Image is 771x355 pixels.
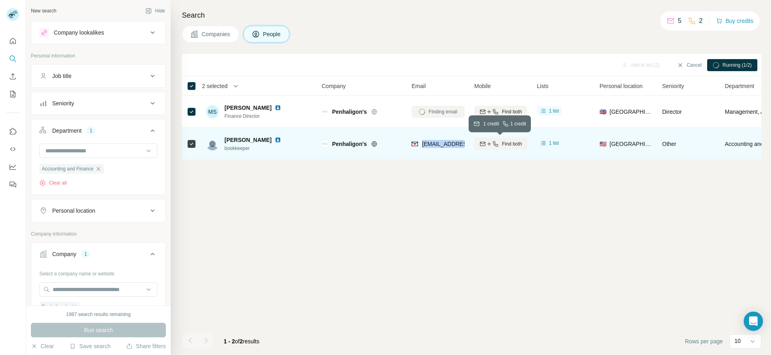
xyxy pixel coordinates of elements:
span: 2 selected [202,82,228,90]
img: Logo of Penhaligon's [322,109,328,115]
button: My lists [6,87,19,101]
span: Lists [537,82,549,90]
button: Dashboard [6,160,19,174]
div: 1987 search results remaining [66,311,131,318]
button: Seniority [31,94,165,113]
button: Clear all [39,179,67,187]
button: Company lookalikes [31,23,165,42]
button: Cancel [671,59,707,71]
span: [PERSON_NAME] [224,104,271,112]
p: 10 [734,337,741,345]
div: Company lookalikes [54,29,104,37]
span: Companies [202,30,231,38]
div: Open Intercom Messenger [744,312,763,331]
span: of [235,338,240,345]
p: Company information [31,230,166,238]
span: 🇺🇸 [600,140,606,148]
button: Share filters [126,342,166,350]
h4: Search [182,10,761,21]
button: Personal location [31,201,165,220]
span: bookkeeper [224,145,291,152]
div: Personal location [52,207,95,215]
button: Use Surfe API [6,142,19,156]
button: Hide [140,5,171,17]
button: Job title [31,66,165,86]
span: [EMAIL_ADDRESS][DOMAIN_NAME] [422,141,517,147]
button: Enrich CSV [6,69,19,84]
div: Select a company name or website [39,267,157,277]
span: 1 list [549,140,559,147]
span: Seniority [662,82,684,90]
span: Penhaligon's [332,108,367,116]
span: 1 - 2 [224,338,235,345]
span: Director [662,109,682,115]
img: Logo of Penhaligon's [322,141,328,147]
span: 2 [240,338,243,345]
img: LinkedIn logo [275,137,281,143]
span: 🇬🇧 [600,108,606,116]
button: Find both [474,106,527,118]
span: Running (1/2) [722,62,752,69]
div: Department [52,127,82,135]
span: Personal location [600,82,642,90]
button: Feedback [6,177,19,192]
span: Penhaligon's [332,140,367,148]
span: Mobile [474,82,491,90]
button: Company1 [31,244,165,267]
span: [GEOGRAPHIC_DATA] [610,108,653,116]
button: Find both [474,138,527,150]
span: Accounting and Finance [42,165,94,172]
p: 5 [678,16,681,26]
button: Department1 [31,121,165,144]
span: results [224,338,259,345]
div: 1 [81,250,90,258]
span: Find both [502,140,522,148]
span: Company [322,82,346,90]
span: Email [412,82,426,90]
span: Finance Director [224,113,291,120]
button: Buy credits [716,15,753,27]
span: Rows per page [685,337,723,345]
span: People [263,30,281,38]
img: provider findymail logo [412,140,418,148]
span: Penhaligon's [42,303,69,310]
button: Quick start [6,34,19,48]
span: Department [725,82,754,90]
div: 1 [86,127,96,134]
span: Other [662,141,676,147]
button: Use Surfe on LinkedIn [6,124,19,139]
span: [PERSON_NAME] [224,136,271,144]
button: Save search [69,342,110,350]
span: Find both [502,108,522,115]
div: New search [31,7,56,14]
span: [GEOGRAPHIC_DATA] [610,140,653,148]
img: LinkedIn logo [275,105,281,111]
p: Personal information [31,52,166,60]
div: Company [52,250,76,258]
div: Job title [52,72,71,80]
img: Avatar [206,137,219,150]
p: 2 [699,16,703,26]
div: MS [206,105,219,118]
div: Seniority [52,99,74,107]
button: Search [6,51,19,66]
button: Clear [31,342,54,350]
span: 1 list [549,107,559,115]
